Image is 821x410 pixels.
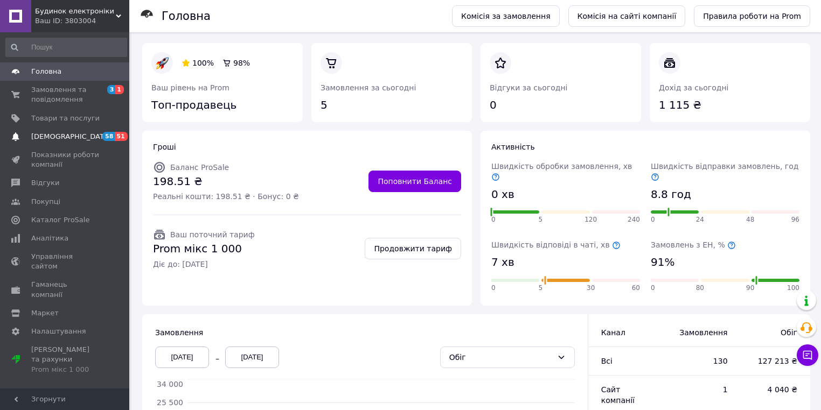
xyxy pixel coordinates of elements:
span: Відгуки [31,178,59,188]
span: 7 хв [491,255,514,270]
span: 4 040 ₴ [749,384,797,395]
span: 100 [787,284,799,293]
span: Будинок електроніки [35,6,116,16]
span: Управління сайтом [31,252,100,271]
a: Поповнити Баланс [368,171,461,192]
span: 240 [628,215,640,224]
div: [DATE] [155,347,209,368]
span: 120 [585,215,597,224]
span: 90 [746,284,754,293]
span: 0 хв [491,187,514,202]
span: [PERSON_NAME] та рахунки [31,345,100,374]
span: Активність [491,143,535,151]
span: 0 [491,215,496,224]
span: 127 213 ₴ [749,356,797,366]
span: [DEMOGRAPHIC_DATA] [31,132,111,142]
span: Ваш поточний тариф [170,230,255,239]
span: Діє до: [DATE] [153,259,255,270]
span: Маркет [31,308,59,318]
span: Каталог ProSale [31,215,89,225]
span: Швидкість відповіді в чаті, хв [491,241,621,249]
span: Показники роботи компанії [31,150,100,169]
input: Пошук [5,38,127,57]
a: Комісія за замовлення [452,5,560,27]
tspan: 25 500 [157,398,183,407]
a: Комісія на сайті компанії [568,5,686,27]
span: Сайт компанії [601,385,635,405]
span: 100% [192,59,214,67]
span: Prom мікс 1 000 [153,241,255,257]
span: 96 [791,215,799,224]
span: 0 [491,284,496,293]
span: Товари та послуги [31,114,100,123]
span: 1 [115,85,124,94]
span: Головна [31,67,61,76]
span: Налаштування [31,327,86,336]
span: 51 [115,132,127,141]
span: Гроші [153,143,176,151]
span: 8.8 год [651,187,691,202]
span: Баланс ProSale [170,163,229,172]
span: Всi [601,357,613,365]
span: Покупці [31,197,60,207]
span: Замовлень з ЕН, % [651,241,736,249]
span: Швидкість обробки замовлення, хв [491,162,632,181]
span: 24 [696,215,704,224]
span: 0 [651,284,655,293]
span: Замовлення [675,327,727,338]
span: Замовлення [155,328,203,337]
a: Правила роботи на Prom [694,5,810,27]
div: [DATE] [225,347,279,368]
span: 58 [102,132,115,141]
tspan: 34 000 [157,380,183,388]
h1: Головна [162,10,211,23]
span: Аналітика [31,234,68,243]
span: Реальні кошти: 198.51 ₴ · Бонус: 0 ₴ [153,191,299,202]
span: 130 [675,356,727,366]
span: Замовлення та повідомлення [31,85,100,104]
span: Гаманець компанії [31,280,100,299]
span: 1 [675,384,727,395]
span: 80 [696,284,704,293]
span: 3 [107,85,116,94]
span: 198.51 ₴ [153,174,299,189]
span: 98% [233,59,250,67]
span: 0 [651,215,655,224]
div: Prom мікс 1 000 [31,365,100,374]
span: 91% [651,255,674,270]
button: Чат з покупцем [797,344,818,366]
div: Ваш ID: 3803004 [35,16,129,26]
span: Канал [601,328,625,337]
span: Швидкість відправки замовлень, год [651,162,798,181]
span: Обіг [749,327,797,338]
a: Продовжити тариф [365,238,461,259]
span: 5 [539,284,543,293]
span: 48 [746,215,754,224]
span: 30 [587,284,595,293]
div: Обіг [449,351,553,363]
span: 60 [632,284,640,293]
span: 5 [539,215,543,224]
